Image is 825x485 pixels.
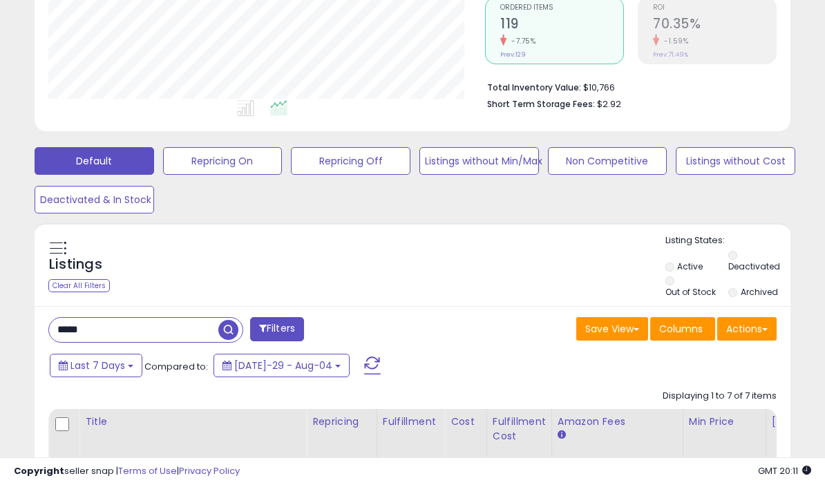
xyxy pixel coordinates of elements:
small: -7.75% [506,36,535,46]
a: Privacy Policy [179,464,240,477]
button: Deactivated & In Stock [35,186,154,213]
div: seller snap | | [14,465,240,478]
span: Ordered Items [500,4,623,12]
p: Listing States: [665,234,791,247]
strong: Copyright [14,464,64,477]
small: -1.59% [659,36,688,46]
span: Compared to: [144,360,208,373]
div: Title [85,415,301,429]
b: Total Inventory Value: [487,82,581,93]
span: 2025-08-12 20:11 GMT [758,464,811,477]
button: Actions [717,317,777,341]
div: Clear All Filters [48,279,110,292]
button: Non Competitive [548,147,667,175]
span: ROI [653,4,776,12]
h5: Listings [49,255,102,274]
div: Displaying 1 to 7 of 7 items [663,390,777,403]
button: Default [35,147,154,175]
div: Cost [451,415,481,429]
button: Listings without Min/Max [419,147,539,175]
span: $2.92 [597,97,621,111]
small: Amazon Fees. [558,429,566,441]
button: [DATE]-29 - Aug-04 [214,354,350,377]
div: Fulfillment Cost [493,415,546,444]
div: Min Price [689,415,760,429]
label: Archived [741,286,778,298]
button: Filters [250,317,304,341]
span: [DATE]-29 - Aug-04 [234,359,332,372]
div: Fulfillment [383,415,439,429]
span: Columns [659,322,703,336]
label: Deactivated [728,260,780,272]
label: Out of Stock [665,286,716,298]
button: Last 7 Days [50,354,142,377]
small: Prev: 129 [500,50,526,59]
small: Prev: 71.49% [653,50,688,59]
b: Short Term Storage Fees: [487,98,595,110]
button: Repricing On [163,147,283,175]
h2: 70.35% [653,16,776,35]
span: Last 7 Days [70,359,125,372]
a: Terms of Use [118,464,177,477]
h2: 119 [500,16,623,35]
div: Amazon Fees [558,415,677,429]
button: Listings without Cost [676,147,795,175]
label: Active [677,260,703,272]
li: $10,766 [487,78,766,95]
button: Save View [576,317,648,341]
div: Repricing [312,415,371,429]
button: Repricing Off [291,147,410,175]
button: Columns [650,317,715,341]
